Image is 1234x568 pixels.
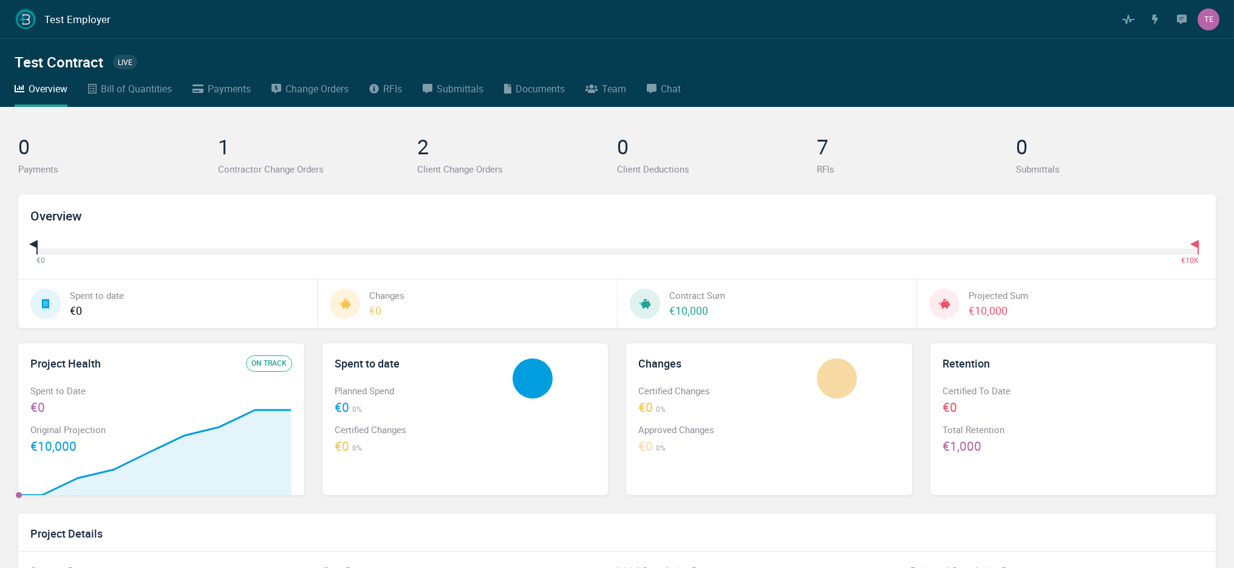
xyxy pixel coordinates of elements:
[969,303,1028,319] div: €10,000
[88,81,172,107] a: Bill of Quantities
[29,81,67,97] div: Overview
[417,131,617,176] div: 2
[638,423,817,437] div: Approved Changes
[638,399,653,416] span: €0
[18,194,1216,226] h3: Overview
[647,81,681,107] a: Chat
[817,131,1017,176] div: 7
[15,81,67,107] a: Overview
[271,81,349,107] a: Change Orders
[1171,9,1193,30] div: Messages
[943,423,1216,437] div: Total Retention
[36,241,38,255] div: Certified to date: €0
[349,443,362,453] span: 0 %
[349,404,362,414] span: 0 %
[617,131,817,176] div: 0
[943,437,981,454] span: €1,000
[18,131,218,176] div: 0
[322,343,513,372] h3: Spent to date
[18,162,218,176] div: Payments
[383,81,402,97] div: RFIs
[101,81,172,97] div: Bill of Quantities
[285,81,349,97] div: Change Orders
[335,399,349,416] span: €0
[638,437,653,454] span: €0
[70,303,124,319] div: €0
[516,81,565,97] div: Documents
[817,162,1017,176] div: RFIs
[44,13,111,26] h1: Test Employer
[218,162,418,176] div: Contractor Change Orders
[437,81,483,97] div: Submittals
[335,423,513,437] div: Certified Changes
[653,404,666,414] span: 0 %
[193,81,251,107] a: Payments
[669,289,725,303] div: Contract Sum
[969,289,1028,303] div: Projected Sum
[1198,9,1219,30] div: Profile
[417,162,617,176] div: Client Change Orders
[617,162,817,176] div: Client Deductions
[1016,162,1216,176] div: Submittals
[943,384,1216,398] div: Certified To Date
[335,437,349,454] span: €0
[423,81,483,107] a: Submittals
[15,9,111,30] a: Test Employer
[638,384,817,398] div: Certified Changes
[930,343,1216,372] h3: Retention
[218,131,418,176] div: 1
[943,399,957,416] span: €0
[113,55,137,69] div: live
[246,355,292,372] span: On track
[369,81,402,107] a: RFIs
[1198,241,1199,255] div: Projected Sum: €10K
[585,81,626,107] a: Team
[36,255,45,265] div: € 0
[335,384,513,398] div: Planned Spend
[18,343,304,372] h3: Project Health
[1144,9,1166,30] div: Actions
[1117,9,1139,30] div: Activity
[18,513,1216,552] h3: Project Details
[504,81,565,107] a: Documents
[626,343,817,372] h3: Changes
[70,289,124,303] div: Spent to date
[369,303,404,319] div: €0
[669,303,725,319] div: €10,000
[208,81,251,97] div: Payments
[1016,131,1216,176] div: 0
[369,289,404,303] div: Changes
[15,9,36,30] img: AddJust
[602,81,626,97] div: Team
[661,81,681,97] div: Chat
[1198,9,1219,30] button: TE
[15,51,103,73] div: Test Contract
[653,443,666,453] span: 0 %
[1181,255,1199,265] div: €10K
